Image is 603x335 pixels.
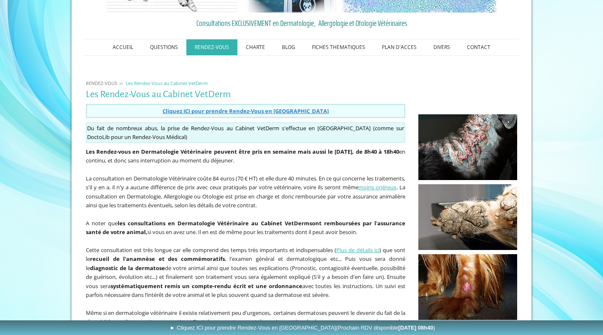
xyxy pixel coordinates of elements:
b: [DATE] 08h40 [398,325,433,331]
span: si vous en avez une. Il en est de même pour les traitements dont il peut avoir besoin. [147,228,357,236]
a: FICHES THEMATIQUES [304,39,374,55]
span: Cette consultation est très longue car elle comprend des temps très importants et indispensables ... [86,246,405,299]
a: Plus de détails ici [336,246,379,254]
a: Consultations EXCLUSIVEMENT en Dermatologie, Allergologie et Otologie Vétérinaires [86,17,517,29]
a: moins onéreux [358,183,397,191]
a: RENDEZ-VOUS [186,39,237,55]
span: (Prochain RDV disponible ) [336,325,435,331]
a: Cliquez ICI pour prendre Rendez-Vous en [GEOGRAPHIC_DATA] [162,107,329,115]
a: BLOG [273,39,304,55]
a: QUESTIONS [142,39,186,55]
a: Les Rendez-Vous au Cabinet VetDerm [124,80,210,86]
b: les consultations en Dermatologie Vétérinaire au Cabinet VetDerm [118,219,309,227]
strong: Les Rendez-vous en Dermatologie Vétérinaire peuvent être pris en semaine mais aussi le [DATE], de... [86,148,399,155]
span: l n'y a aucune différence de prix avec ceux pratiqués par votre vétérinaire, voire ils seront même [113,183,358,191]
strong: systématiquement remis un compte-rendu écrit et une ordonnance [111,282,302,290]
strong: diagnostic de la dermatose [90,264,165,272]
a: PLAN D'ACCES [374,39,425,55]
span: Les Rendez-Vous au Cabinet VetDerm [126,80,208,86]
a: ACCUEIL [104,39,142,55]
a: CHARTE [237,39,273,55]
a: DIVERS [425,39,459,55]
span: Du fait de nombreux abus, la prise de Rendez-Vous au Cabinet VetDerm s'effectue en [GEOGRAPHIC_DA... [87,124,394,132]
span: RENDEZ-VOUS [86,80,117,86]
span: A noter que [86,219,118,227]
a: CONTACT [459,39,499,55]
span: sur DoctoLib pour un Rendez-Vous Médical) [87,124,404,141]
h1: Les Rendez-Vous au Cabinet VetDerm [86,89,405,100]
a: RENDEZ-VOUS [84,80,119,86]
span: ► Cliquez ICI pour prendre Rendez-Vous en [GEOGRAPHIC_DATA] [170,325,435,331]
span: en continu, et donc sans interruption au moment du déjeuner. [86,148,405,165]
strong: recueil de l'anamnèse et des commémoratifs [90,255,225,263]
span: La consultation en Dermatologie Vétérinaire coûte 84 euros (70 € HT) et elle dure 40 minutes. E [86,175,322,182]
span: . La consultation en Dermatologie, Allergologie ou Otologie est prise en charge et donc remboursé... [86,183,405,209]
